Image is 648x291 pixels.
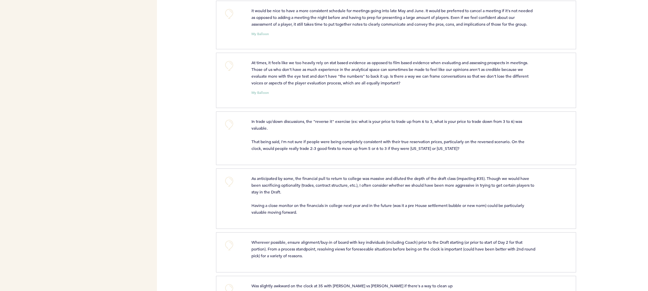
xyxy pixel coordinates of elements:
[251,283,453,288] span: Was slightly awkward on the clock at 35 with [PERSON_NAME] vs [PERSON_NAME] if there's a way to c...
[251,32,269,36] small: My Balloon
[251,60,530,85] span: At times, it feels like we too heavily rely on stat based evidence as opposed to film based evide...
[251,8,534,27] span: it would be nice to have a more consistent schedule for meetings going into late May and June. It...
[251,239,536,258] span: Wherever possible, ensure alignment/buy-in of board with key individuals (including Coach) prior ...
[251,91,269,95] small: My Balloon
[251,118,525,151] span: In trade up/down discussions, the "reverse it" exercise (ex: what is your price to trade up from ...
[251,176,535,215] span: As anticipated by some, the financial pull to return to college was massive and diluted the depth...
